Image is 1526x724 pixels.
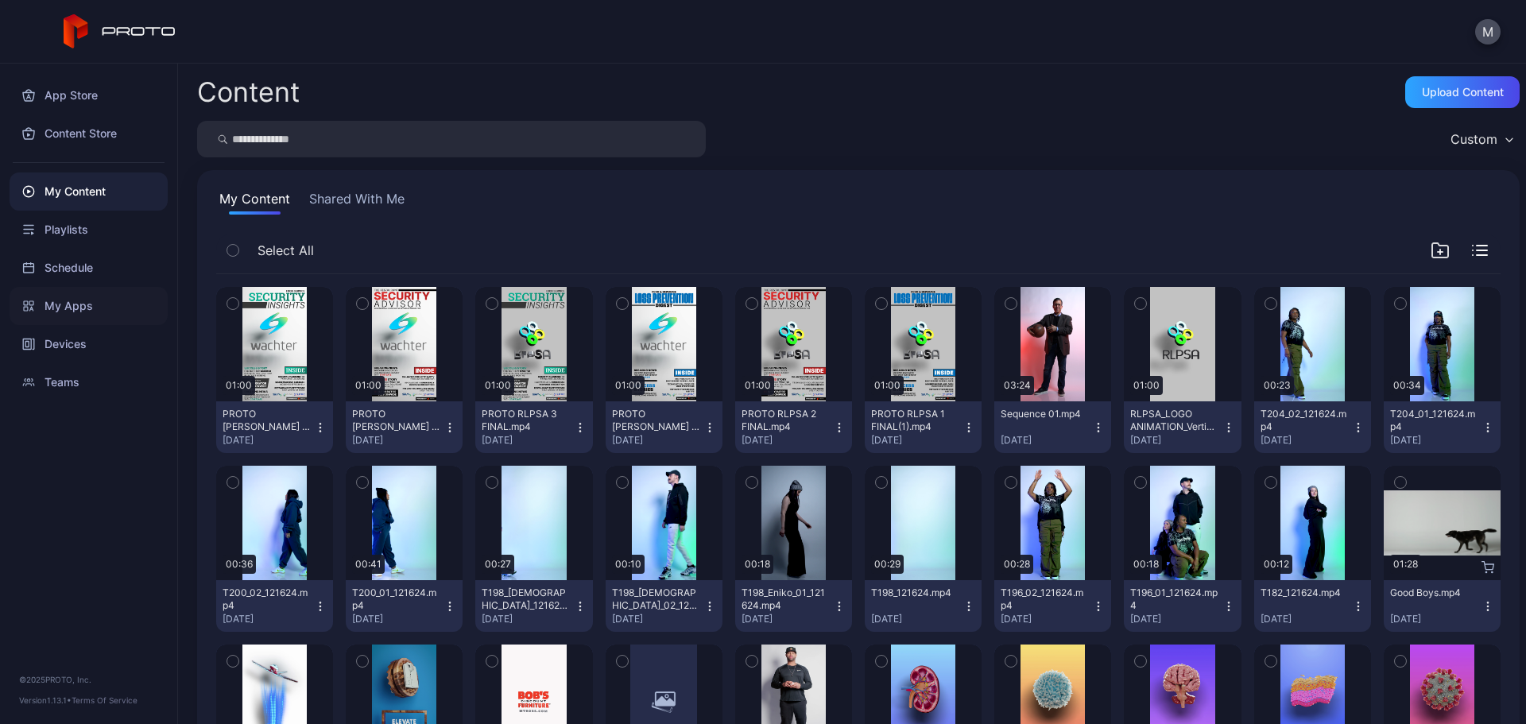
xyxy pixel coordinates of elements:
div: [DATE] [482,434,573,447]
button: T198_[DEMOGRAPHIC_DATA]_02_121624.mp4[DATE] [606,580,722,632]
div: [DATE] [223,613,314,625]
div: [DATE] [742,434,833,447]
div: [DATE] [612,434,703,447]
button: PROTO [PERSON_NAME] 2 FINAL.mp4[DATE] [346,401,463,453]
button: T196_01_121624.mp4[DATE] [1124,580,1241,632]
button: PROTO RLPSA 2 FINAL.mp4[DATE] [735,401,852,453]
div: Sequence 01.mp4 [1001,408,1088,420]
button: Sequence 01.mp4[DATE] [994,401,1111,453]
button: Custom [1443,121,1520,157]
button: PROTO RLPSA 3 FINAL.mp4[DATE] [475,401,592,453]
div: T200_02_121624.mp4 [223,587,310,612]
div: [DATE] [1261,434,1352,447]
div: PROTO RLPSA 1 FINAL(1).mp4 [871,408,959,433]
button: T204_01_121624.mp4[DATE] [1384,401,1501,453]
button: T200_01_121624.mp4[DATE] [346,580,463,632]
button: My Content [216,189,293,215]
div: T198_Male_121624.mp4 [482,587,569,612]
button: T182_121624.mp4[DATE] [1254,580,1371,632]
div: T198_121624.mp4 [871,587,959,599]
a: Schedule [10,249,168,287]
div: [DATE] [482,613,573,625]
div: PROTO RLPSA 3 FINAL.mp4 [482,408,569,433]
button: T198_121624.mp4[DATE] [865,580,982,632]
div: PROTO WACHTER 3 FINAL.mp4 [223,408,310,433]
a: App Store [10,76,168,114]
button: T196_02_121624.mp4[DATE] [994,580,1111,632]
div: [DATE] [612,613,703,625]
button: T204_02_121624.mp4[DATE] [1254,401,1371,453]
a: Content Store [10,114,168,153]
div: [DATE] [871,613,962,625]
span: Version 1.13.1 • [19,695,72,705]
a: My Content [10,172,168,211]
button: Upload Content [1405,76,1520,108]
div: [DATE] [1001,613,1092,625]
div: T200_01_121624.mp4 [352,587,440,612]
div: T198_Male_02_121624.mp4 [612,587,699,612]
div: [DATE] [223,434,314,447]
button: RLPSA_LOGO ANIMATION_Vertical.mp4[DATE] [1124,401,1241,453]
a: Terms Of Service [72,695,137,705]
div: [DATE] [352,613,443,625]
div: [DATE] [1261,613,1352,625]
div: T204_02_121624.mp4 [1261,408,1348,433]
span: Select All [258,241,314,260]
div: T198_Eniko_01_121624.mp4 [742,587,829,612]
button: PROTO RLPSA 1 FINAL(1).mp4[DATE] [865,401,982,453]
div: PROTO RLPSA 2 FINAL.mp4 [742,408,829,433]
div: T182_121624.mp4 [1261,587,1348,599]
a: Teams [10,363,168,401]
button: T198_Eniko_01_121624.mp4[DATE] [735,580,852,632]
div: PROTO WACHTER 1 FINAL.mp4 [612,408,699,433]
div: [DATE] [352,434,443,447]
div: [DATE] [871,434,962,447]
div: [DATE] [1390,434,1481,447]
div: Good Boys.mp4 [1390,587,1478,599]
div: T204_01_121624.mp4 [1390,408,1478,433]
div: [DATE] [1130,613,1222,625]
a: My Apps [10,287,168,325]
div: [DATE] [1390,613,1481,625]
button: T200_02_121624.mp4[DATE] [216,580,333,632]
div: [DATE] [742,613,833,625]
div: [DATE] [1001,434,1092,447]
div: Upload Content [1422,86,1504,99]
a: Devices [10,325,168,363]
div: © 2025 PROTO, Inc. [19,673,158,686]
div: T196_02_121624.mp4 [1001,587,1088,612]
a: Playlists [10,211,168,249]
button: T198_[DEMOGRAPHIC_DATA]_121624.mp4[DATE] [475,580,592,632]
div: Custom [1450,131,1497,147]
button: PROTO [PERSON_NAME] 3 FINAL.mp4[DATE] [216,401,333,453]
div: [DATE] [1130,434,1222,447]
div: PROTO WACHTER 2 FINAL.mp4 [352,408,440,433]
button: Shared With Me [306,189,408,215]
button: PROTO [PERSON_NAME] 1 FINAL.mp4[DATE] [606,401,722,453]
div: Content [197,79,300,106]
div: T196_01_121624.mp4 [1130,587,1218,612]
button: Good Boys.mp4[DATE] [1384,580,1501,632]
button: M [1475,19,1501,45]
div: RLPSA_LOGO ANIMATION_Vertical.mp4 [1130,408,1218,433]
